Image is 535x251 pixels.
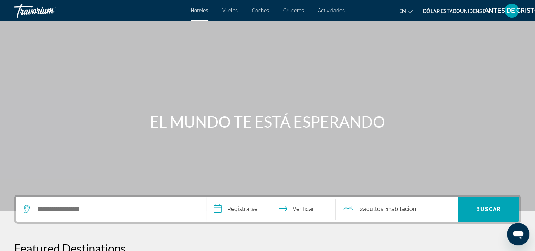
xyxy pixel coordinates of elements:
font: 2 [359,206,363,212]
button: Buscar [458,197,519,222]
button: Cambiar moneda [423,6,492,16]
font: en [399,8,406,14]
button: Fechas de entrada y salida [206,197,336,222]
font: Buscar [476,206,501,212]
a: Cruceros [283,8,304,13]
a: Vuelos [222,8,238,13]
font: Dólar estadounidense [423,8,485,14]
a: Hoteles [191,8,208,13]
font: , 1 [383,206,388,212]
button: Menú de usuario [503,3,521,18]
a: Coches [252,8,269,13]
font: EL MUNDO TE ESTÁ ESPERANDO [150,112,385,131]
a: Actividades [318,8,345,13]
font: Habitación [388,206,416,212]
a: Travorium [14,1,84,20]
button: Cambiar idioma [399,6,413,16]
font: adultos [363,206,383,212]
div: Widget de búsqueda [16,197,519,222]
button: Viajeros: 2 adultos, 0 niños [336,197,458,222]
iframe: Botón para iniciar la ventana de mensajería [507,223,529,245]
